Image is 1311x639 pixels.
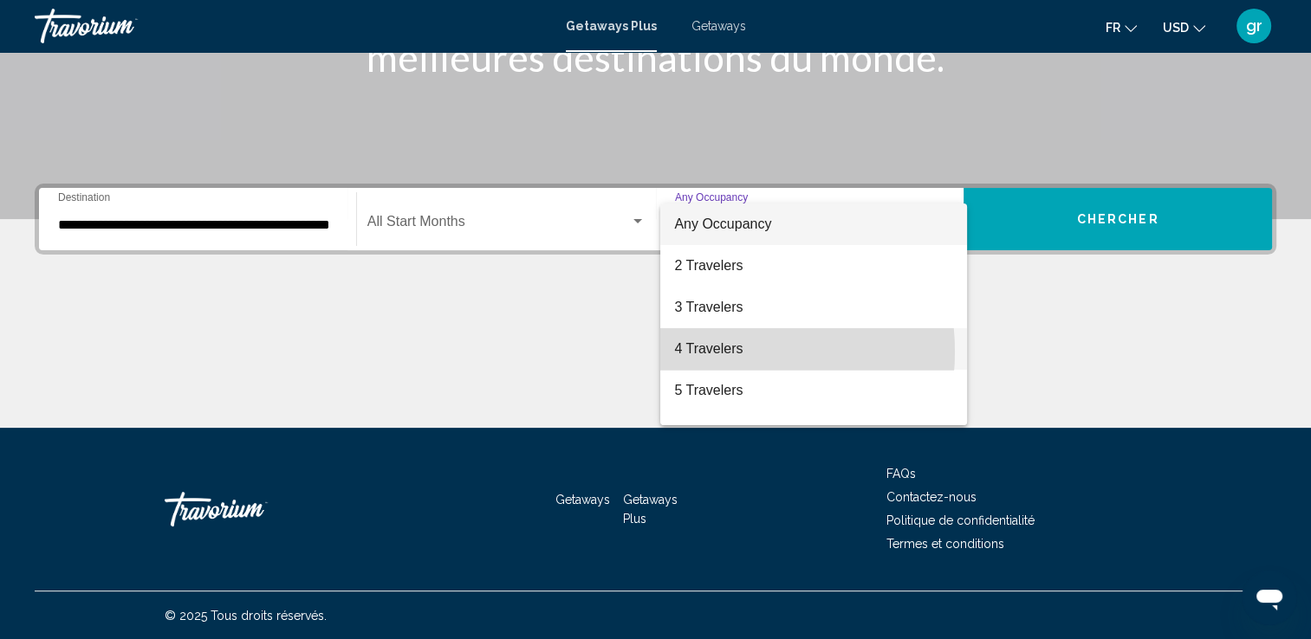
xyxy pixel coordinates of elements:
[674,287,953,328] span: 3 Travelers
[674,245,953,287] span: 2 Travelers
[674,370,953,411] span: 5 Travelers
[674,411,953,453] span: 6 Travelers
[1242,570,1297,625] iframe: Bouton de lancement de la fenêtre de messagerie
[674,328,953,370] span: 4 Travelers
[674,216,771,231] span: Any Occupancy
